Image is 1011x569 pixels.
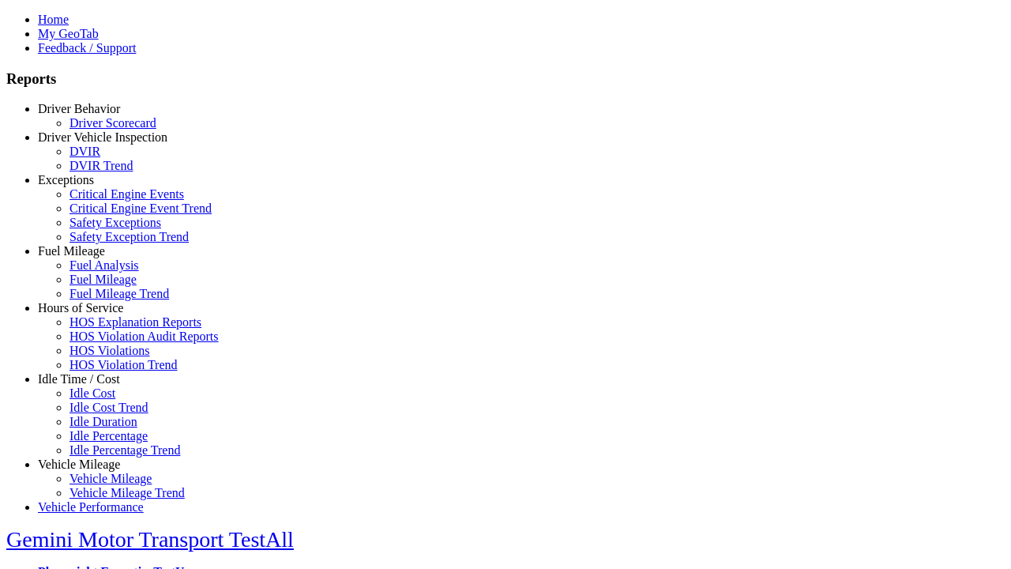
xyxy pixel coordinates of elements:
[38,130,167,144] a: Driver Vehicle Inspection
[38,13,69,26] a: Home
[70,344,149,357] a: HOS Violations
[38,244,105,258] a: Fuel Mileage
[38,301,123,315] a: Hours of Service
[70,187,184,201] a: Critical Engine Events
[70,429,148,443] a: Idle Percentage
[38,372,120,386] a: Idle Time / Cost
[6,527,294,552] a: Gemini Motor Transport TestAll
[38,102,120,115] a: Driver Behavior
[38,41,136,55] a: Feedback / Support
[70,415,137,428] a: Idle Duration
[70,486,185,499] a: Vehicle Mileage Trend
[70,116,156,130] a: Driver Scorecard
[70,358,178,371] a: HOS Violation Trend
[70,145,100,158] a: DVIR
[70,287,169,300] a: Fuel Mileage Trend
[70,258,139,272] a: Fuel Analysis
[70,315,201,329] a: HOS Explanation Reports
[6,70,1005,88] h3: Reports
[70,386,115,400] a: Idle Cost
[38,500,144,514] a: Vehicle Performance
[70,202,212,215] a: Critical Engine Event Trend
[70,472,152,485] a: Vehicle Mileage
[38,458,120,471] a: Vehicle Mileage
[70,230,189,243] a: Safety Exception Trend
[70,401,148,414] a: Idle Cost Trend
[70,273,137,286] a: Fuel Mileage
[38,173,94,187] a: Exceptions
[70,330,219,343] a: HOS Violation Audit Reports
[38,27,99,40] a: My GeoTab
[70,159,133,172] a: DVIR Trend
[70,443,180,457] a: Idle Percentage Trend
[70,216,161,229] a: Safety Exceptions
